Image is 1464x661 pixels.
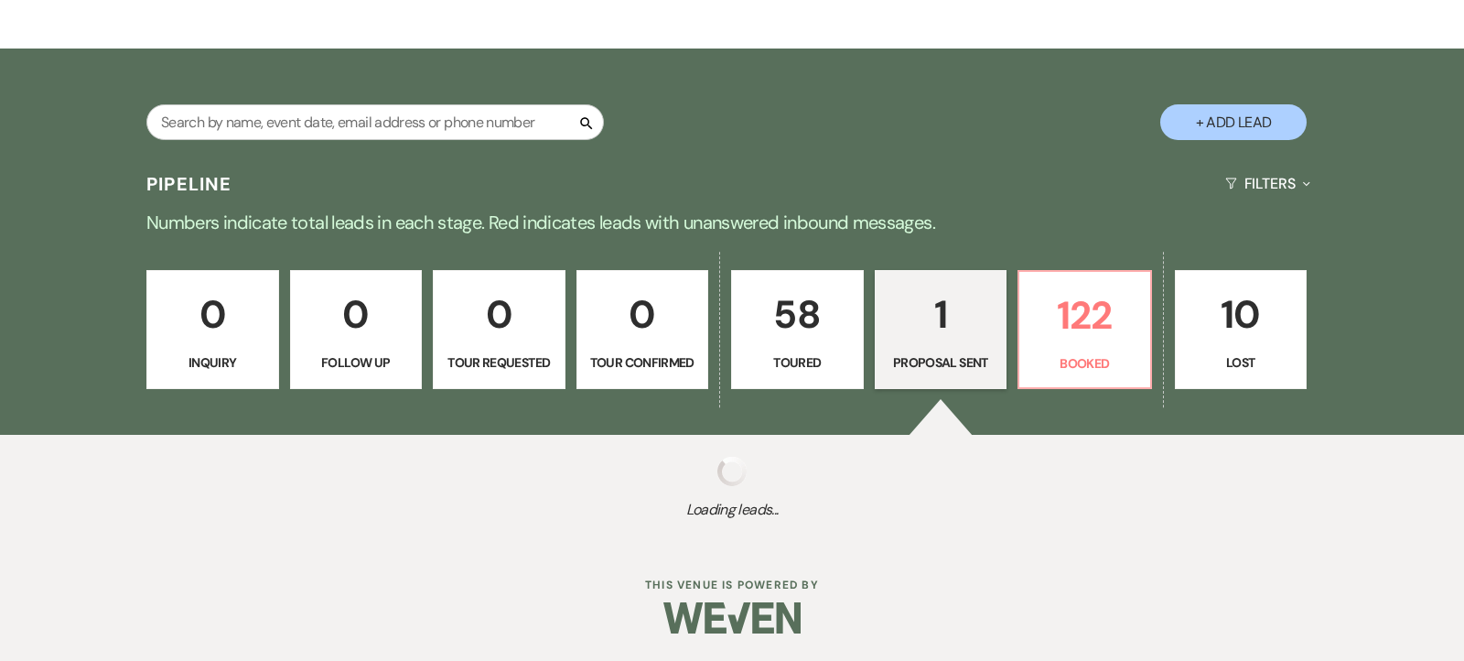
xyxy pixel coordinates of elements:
p: 10 [1187,284,1296,345]
p: Proposal Sent [887,352,996,373]
p: 1 [887,284,996,345]
p: Follow Up [302,352,411,373]
h3: Pipeline [146,171,232,197]
a: 122Booked [1017,270,1152,389]
a: 0Tour Confirmed [576,270,709,389]
p: 58 [743,284,852,345]
img: Weven Logo [663,586,801,650]
input: Search by name, event date, email address or phone number [146,104,604,140]
span: Loading leads... [73,499,1391,521]
a: 10Lost [1175,270,1308,389]
p: 0 [588,284,697,345]
a: 58Toured [731,270,864,389]
a: 0Follow Up [290,270,423,389]
button: Filters [1218,159,1318,208]
p: Toured [743,352,852,373]
p: 0 [302,284,411,345]
p: 0 [445,284,554,345]
p: Tour Requested [445,352,554,373]
a: 0Tour Requested [433,270,565,389]
p: Tour Confirmed [588,352,697,373]
p: Inquiry [158,352,267,373]
p: 0 [158,284,267,345]
p: Lost [1187,352,1296,373]
p: 122 [1030,285,1139,346]
a: 0Inquiry [146,270,279,389]
img: loading spinner [717,457,747,486]
a: 1Proposal Sent [875,270,1007,389]
p: Numbers indicate total leads in each stage. Red indicates leads with unanswered inbound messages. [73,208,1391,237]
p: Booked [1030,353,1139,374]
button: + Add Lead [1160,104,1307,140]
